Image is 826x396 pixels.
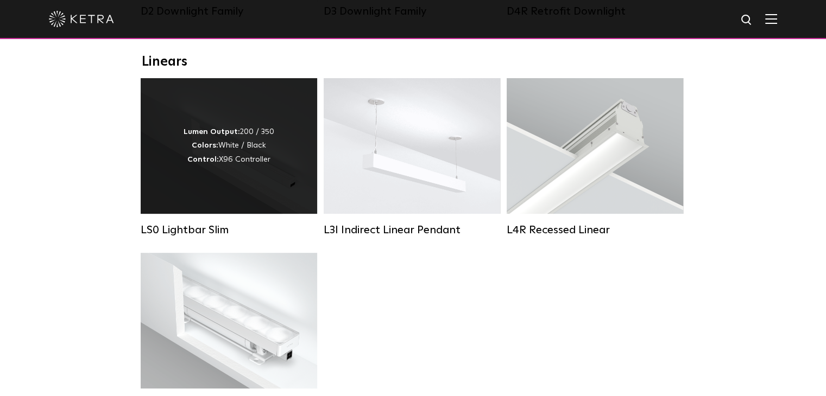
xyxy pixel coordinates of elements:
img: ketra-logo-2019-white [49,11,114,27]
img: search icon [740,14,754,27]
strong: Control: [187,156,219,163]
div: Linears [142,54,685,70]
a: L3I Indirect Linear Pendant Lumen Output:400 / 600 / 800 / 1000Housing Colors:White / BlackContro... [324,78,500,237]
div: LS0 Lightbar Slim [141,223,317,237]
img: Hamburger%20Nav.svg [765,14,777,24]
div: L4R Recessed Linear [507,223,683,237]
a: LS0 Lightbar Slim Lumen Output:200 / 350Colors:White / BlackControl:X96 Controller [141,78,317,237]
strong: Lumen Output: [184,128,240,136]
a: L4R Recessed Linear Lumen Output:400 / 600 / 800 / 1000Colors:White / BlackControl:Lutron Clear C... [507,78,683,237]
strong: Colors: [192,142,218,149]
div: 200 / 350 White / Black X96 Controller [184,125,274,167]
div: L3I Indirect Linear Pendant [324,223,500,237]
